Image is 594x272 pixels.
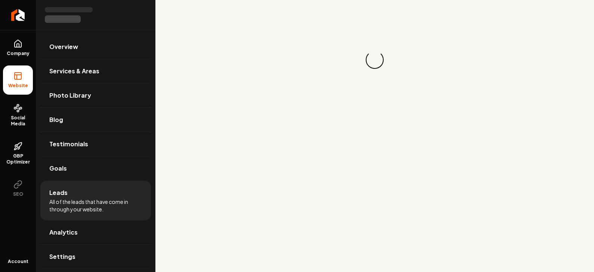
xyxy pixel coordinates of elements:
button: SEO [3,174,33,203]
a: Social Media [3,98,33,133]
a: Analytics [40,220,151,244]
span: Leads [49,188,68,197]
span: All of the leads that have come in through your website. [49,198,142,213]
span: Photo Library [49,91,91,100]
div: Loading [363,49,386,71]
span: Services & Areas [49,67,99,76]
a: GBP Optimizer [3,136,33,171]
a: Overview [40,35,151,59]
span: Overview [49,42,78,51]
a: Goals [40,156,151,180]
span: GBP Optimizer [3,153,33,165]
span: Analytics [49,228,78,237]
img: Rebolt Logo [11,9,25,21]
span: Settings [49,252,75,261]
span: Testimonials [49,140,88,149]
span: SEO [10,191,26,197]
span: Account [8,259,28,265]
span: Blog [49,115,63,124]
span: Social Media [3,115,33,127]
span: Website [5,83,31,89]
a: Photo Library [40,83,151,107]
span: Company [4,51,33,56]
a: Testimonials [40,132,151,156]
a: Company [3,33,33,62]
span: Goals [49,164,67,173]
a: Blog [40,108,151,132]
a: Settings [40,245,151,269]
a: Services & Areas [40,59,151,83]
